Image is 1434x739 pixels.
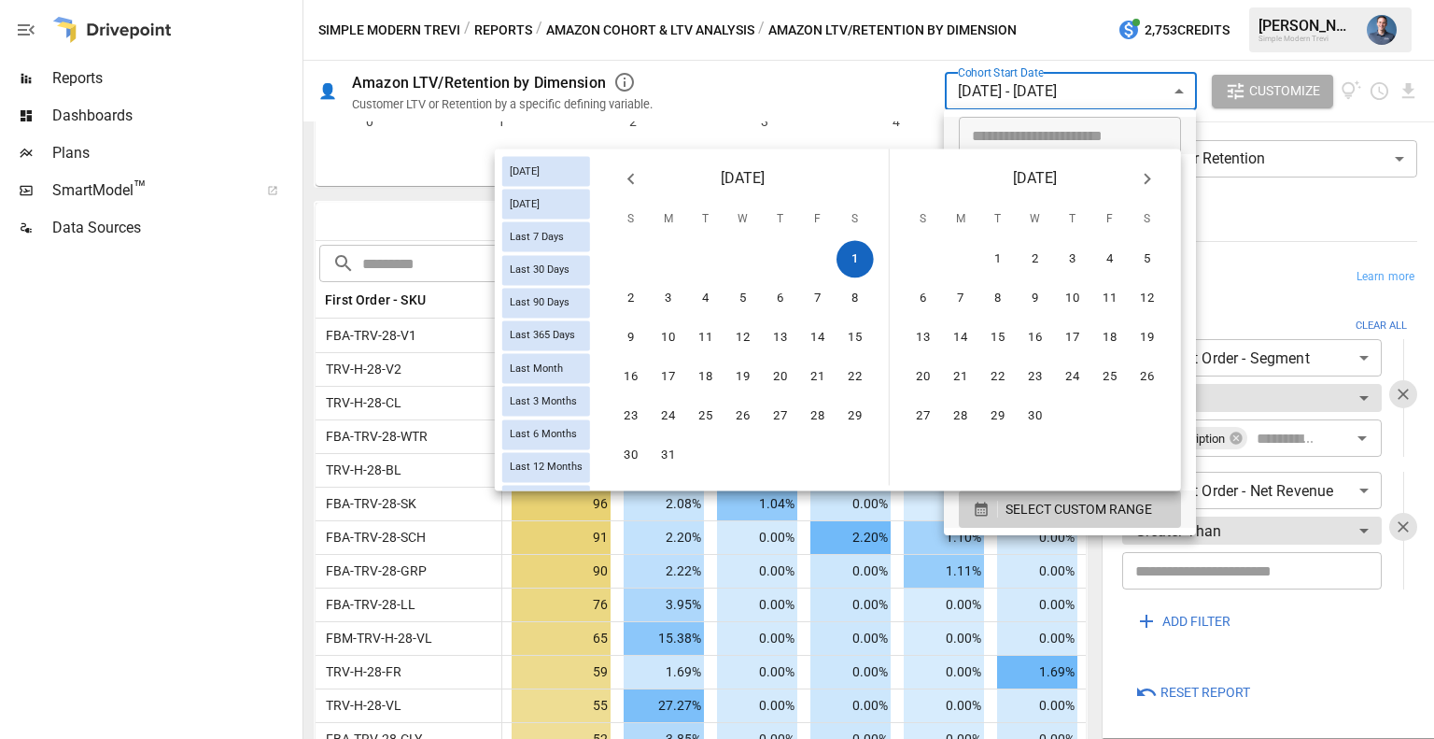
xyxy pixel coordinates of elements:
[905,320,942,357] button: 13
[836,359,874,396] button: 22
[801,201,835,238] span: Friday
[836,241,874,278] button: 1
[762,320,799,357] button: 13
[502,419,590,449] div: Last 6 Months
[1091,241,1129,278] button: 4
[836,320,874,357] button: 15
[724,320,762,357] button: 12
[612,398,650,435] button: 23
[687,280,724,318] button: 4
[724,280,762,318] button: 5
[959,490,1181,528] button: SELECT CUSTOM RANGE
[502,485,590,515] div: Last Year
[650,437,687,475] button: 31
[502,330,583,342] span: Last 365 Days
[612,160,650,197] button: Previous month
[905,280,942,318] button: 6
[942,280,979,318] button: 7
[1056,201,1090,238] span: Thursday
[502,395,584,407] span: Last 3 Months
[942,398,979,435] button: 28
[1005,498,1152,521] span: SELECT CUSTOM RANGE
[502,362,570,375] span: Last Month
[762,359,799,396] button: 20
[687,359,724,396] button: 18
[799,280,836,318] button: 7
[942,320,979,357] button: 14
[502,297,577,309] span: Last 90 Days
[1017,280,1054,318] button: 9
[612,320,650,357] button: 9
[1091,280,1129,318] button: 11
[687,398,724,435] button: 25
[502,288,590,318] div: Last 90 Days
[942,359,979,396] button: 21
[612,359,650,396] button: 16
[650,359,687,396] button: 17
[799,398,836,435] button: 28
[1017,320,1054,357] button: 16
[1019,201,1052,238] span: Wednesday
[979,359,1017,396] button: 22
[502,263,577,276] span: Last 30 Days
[1129,359,1166,396] button: 26
[1091,359,1129,396] button: 25
[762,398,799,435] button: 27
[981,201,1015,238] span: Tuesday
[1054,280,1091,318] button: 10
[1017,398,1054,435] button: 30
[502,222,590,252] div: Last 7 Days
[1129,320,1166,357] button: 19
[724,398,762,435] button: 26
[724,359,762,396] button: 19
[502,428,584,440] span: Last 6 Months
[762,280,799,318] button: 6
[1017,241,1054,278] button: 2
[1129,241,1166,278] button: 5
[905,398,942,435] button: 27
[764,201,797,238] span: Thursday
[905,359,942,396] button: 20
[836,280,874,318] button: 8
[979,280,1017,318] button: 8
[979,241,1017,278] button: 1
[689,201,723,238] span: Tuesday
[502,190,590,220] div: [DATE]
[502,354,590,384] div: Last Month
[1054,320,1091,357] button: 17
[502,198,547,210] span: [DATE]
[1017,359,1054,396] button: 23
[1129,160,1166,197] button: Next month
[799,320,836,357] button: 14
[799,359,836,396] button: 21
[1091,320,1129,357] button: 18
[650,398,687,435] button: 24
[502,165,547,178] span: [DATE]
[1013,165,1057,192] span: [DATE]
[979,398,1017,435] button: 29
[944,201,977,238] span: Monday
[1131,201,1164,238] span: Saturday
[502,231,571,243] span: Last 7 Days
[614,201,648,238] span: Sunday
[1054,359,1091,396] button: 24
[1129,280,1166,318] button: 12
[1054,241,1091,278] button: 3
[836,398,874,435] button: 29
[838,201,872,238] span: Saturday
[652,201,685,238] span: Monday
[1093,201,1127,238] span: Friday
[502,255,590,285] div: Last 30 Days
[502,156,590,186] div: [DATE]
[907,201,940,238] span: Sunday
[979,320,1017,357] button: 15
[612,280,650,318] button: 2
[687,320,724,357] button: 11
[502,452,590,482] div: Last 12 Months
[726,201,760,238] span: Wednesday
[721,165,765,192] span: [DATE]
[502,387,590,417] div: Last 3 Months
[502,462,590,474] span: Last 12 Months
[502,320,590,350] div: Last 365 Days
[650,280,687,318] button: 3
